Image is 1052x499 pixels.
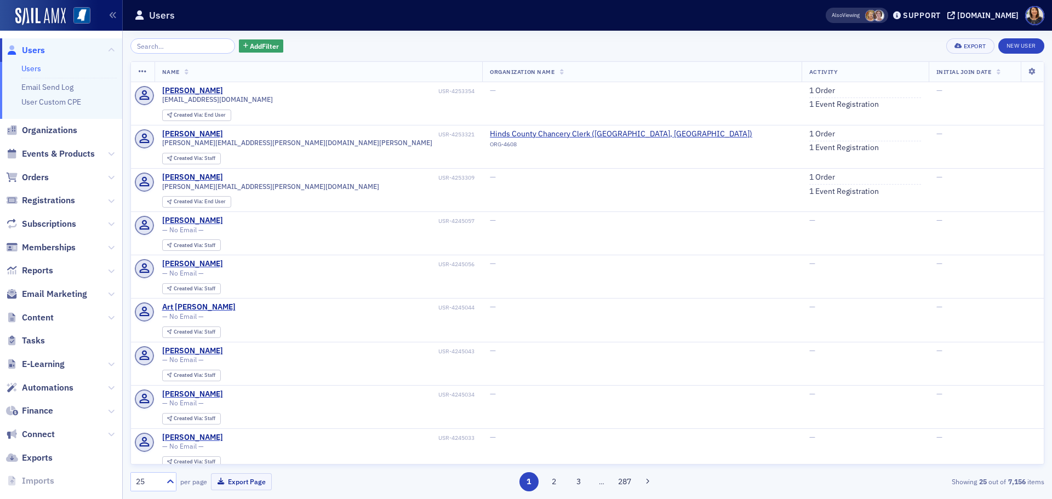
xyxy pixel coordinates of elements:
div: Showing out of items [747,477,1044,486]
a: Email Send Log [21,82,73,92]
a: E-Learning [6,358,65,370]
button: 287 [615,472,634,491]
span: Memberships [22,242,76,254]
span: — [490,432,496,442]
span: Created Via : [174,111,204,118]
span: — [490,259,496,268]
div: Created Via: End User [162,196,231,208]
strong: 25 [977,477,988,486]
a: Subscriptions [6,218,76,230]
span: Users [22,44,45,56]
span: — No Email — [162,226,204,234]
span: — [809,215,815,225]
a: Users [6,44,45,56]
div: [PERSON_NAME] [162,346,223,356]
span: … [594,477,609,486]
span: Add Filter [250,41,279,51]
a: [PERSON_NAME] [162,129,223,139]
a: [PERSON_NAME] [162,86,223,96]
label: per page [180,477,207,486]
a: Orders [6,171,49,183]
div: USR-4253309 [225,174,474,181]
span: Hinds County Chancery Clerk (Jackson, MS) [490,129,752,139]
span: — [490,172,496,182]
span: Created Via : [174,285,204,292]
span: — [936,172,942,182]
a: Users [21,64,41,73]
div: Staff [174,416,215,422]
span: Registrations [22,194,75,207]
span: Activity [809,68,838,76]
span: — [809,432,815,442]
span: Organization Name [490,68,554,76]
a: New User [998,38,1044,54]
div: Created Via: Staff [162,456,221,468]
div: Created Via: Staff [162,239,221,251]
span: — [809,389,815,399]
div: Created Via: Staff [162,326,221,338]
span: Initial Join Date [936,68,992,76]
div: [PERSON_NAME] [162,173,223,182]
a: Automations [6,382,73,394]
div: USR-4245043 [225,348,474,355]
span: [PERSON_NAME][EMAIL_ADDRESS][PERSON_NAME][DOMAIN_NAME][PERSON_NAME] [162,139,432,147]
span: — [936,346,942,355]
div: [DOMAIN_NAME] [957,10,1019,20]
span: — No Email — [162,399,204,407]
div: Staff [174,372,215,378]
div: Also [832,12,842,19]
input: Search… [130,38,235,54]
button: [DOMAIN_NAME] [947,12,1022,19]
div: USR-4245056 [225,261,474,268]
div: Created Via: End User [162,110,231,121]
a: 1 Event Registration [809,100,879,110]
span: — [936,302,942,312]
span: Viewing [832,12,860,19]
a: Registrations [6,194,75,207]
div: USR-4253354 [225,88,474,95]
a: 1 Order [809,173,835,182]
a: [PERSON_NAME] [162,433,223,443]
span: E-Learning [22,358,65,370]
a: Finance [6,405,53,417]
a: [PERSON_NAME] [162,259,223,269]
div: ORG-4608 [490,141,752,152]
span: Profile [1025,6,1044,25]
span: — [490,346,496,355]
span: [PERSON_NAME][EMAIL_ADDRESS][PERSON_NAME][DOMAIN_NAME] [162,182,379,191]
div: USR-4245033 [225,434,474,441]
span: — [490,389,496,399]
span: [EMAIL_ADDRESS][DOMAIN_NAME] [162,95,273,104]
span: Events & Products [22,148,95,160]
span: Subscriptions [22,218,76,230]
button: 2 [544,472,563,491]
button: 3 [569,472,588,491]
span: — [936,129,942,139]
span: Finance [22,405,53,417]
span: — No Email — [162,269,204,277]
div: Created Via: Staff [162,283,221,295]
div: Export [964,43,986,49]
div: End User [174,112,226,118]
div: USR-4245057 [225,217,474,225]
span: Name [162,68,180,76]
span: Created Via : [174,242,204,249]
span: — [936,85,942,95]
div: 25 [136,476,160,487]
div: Created Via: Staff [162,413,221,425]
span: — [809,346,815,355]
div: End User [174,199,226,205]
div: Staff [174,459,215,465]
span: — [936,432,942,442]
span: Created Via : [174,154,204,162]
span: — [936,389,942,399]
div: Created Via: Staff [162,370,221,381]
img: SailAMX [15,8,66,25]
div: Staff [174,243,215,249]
a: Connect [6,428,55,440]
span: — [809,259,815,268]
span: Ellen Vaughn [865,10,877,21]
